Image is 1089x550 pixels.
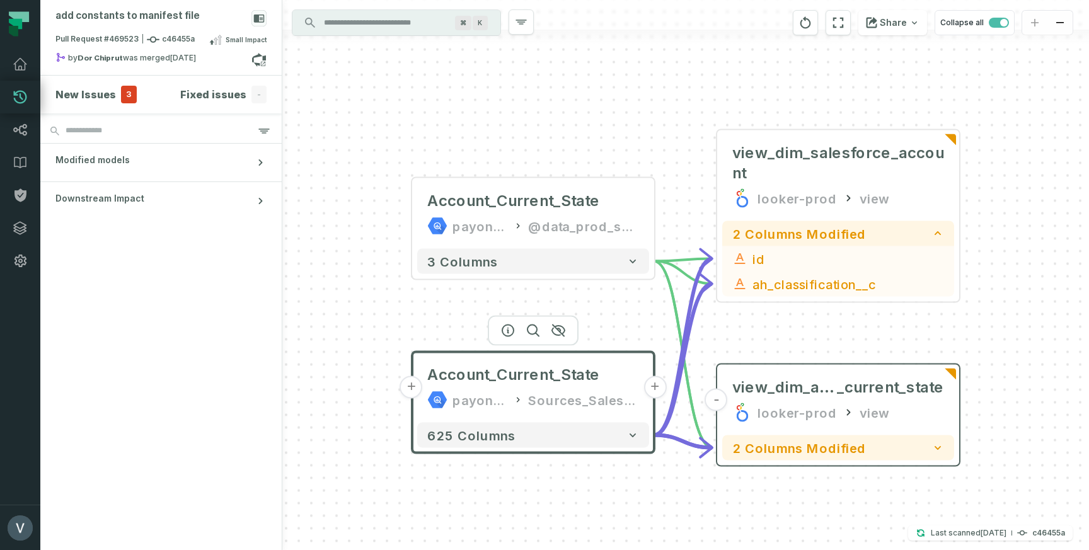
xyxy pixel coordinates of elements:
div: payoneer-prod-eu-svc-data-016f [452,390,508,410]
div: @data_prod_sources_salesforce} [528,216,639,236]
span: view_dim_account [732,377,837,398]
span: 625 columns [427,428,516,443]
div: payoneer-prod-eu-svc-data-016f [452,216,508,236]
relative-time: Aug 10, 2025, 12:12 PM GMT+3 [981,528,1006,537]
g: Edge from 50e62b1026be6ac77770cbf0093942cf to 706c3308b8fb5482c2b0dcb70814c98d [654,435,712,448]
span: Downstream Impact [55,192,144,205]
button: - [705,389,728,411]
div: Sources_Salesforce [528,390,639,410]
span: 2 columns modified [732,226,866,241]
img: avatar of Vadym Demchenko [8,515,33,541]
h4: New Issues [55,87,116,102]
span: Account_Current_State [427,365,600,385]
button: Collapse all [935,10,1015,35]
div: by was merged [55,52,251,67]
div: looker-prod [758,188,837,209]
button: ah_classification__c [722,272,954,297]
g: Edge from 50e62b1026be6ac77770cbf0093942cf to 71277c00402ad403a59114e4268e376b [654,284,712,435]
h4: Fixed issues [180,87,246,102]
button: Share [858,10,927,35]
button: zoom out [1047,11,1073,35]
span: string [732,277,747,292]
span: 2 columns modified [732,440,866,455]
button: id [722,246,954,272]
button: Last scanned[DATE] 12:12:32c46455a [908,525,1073,541]
button: New Issues3Fixed issues- [55,86,267,103]
span: 3 columns [427,254,498,269]
button: Modified models [40,144,282,181]
span: string [732,251,747,266]
span: Press ⌘ + K to focus the search bar [455,16,471,30]
h4: c46455a [1032,529,1065,537]
div: add constants to manifest file [55,10,200,22]
button: Downstream Impact [40,182,282,220]
div: view [860,403,889,423]
span: 3 [121,86,137,103]
div: Account_Current_State [427,191,600,211]
p: Last scanned [931,527,1006,539]
div: view [860,188,889,209]
relative-time: Aug 10, 2025, 12:04 PM GMT+3 [170,53,196,62]
span: - [251,86,267,103]
button: + [400,376,423,399]
g: Edge from 2b6095c5d6a8bb01d9732e4e9743bd22 to 71277c00402ad403a59114e4268e376b [654,259,712,261]
span: ah_classification__c [752,275,944,294]
span: Press ⌘ + K to focus the search bar [473,16,488,30]
span: Small Impact [226,35,267,45]
span: view_dim_salesforce_account [732,143,944,183]
a: View on azure_repos [251,52,267,67]
span: _current_state [837,377,944,398]
div: view_dim_account_current_state [732,377,944,398]
span: Pull Request #469523 c46455a [55,33,195,46]
button: + [643,376,666,399]
span: id [752,249,944,268]
g: Edge from 50e62b1026be6ac77770cbf0093942cf to 71277c00402ad403a59114e4268e376b [654,259,712,435]
div: looker-prod [758,403,837,423]
span: Modified models [55,154,130,166]
strong: Dor Chiprut (dorch@payoneer.com) [78,54,123,62]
